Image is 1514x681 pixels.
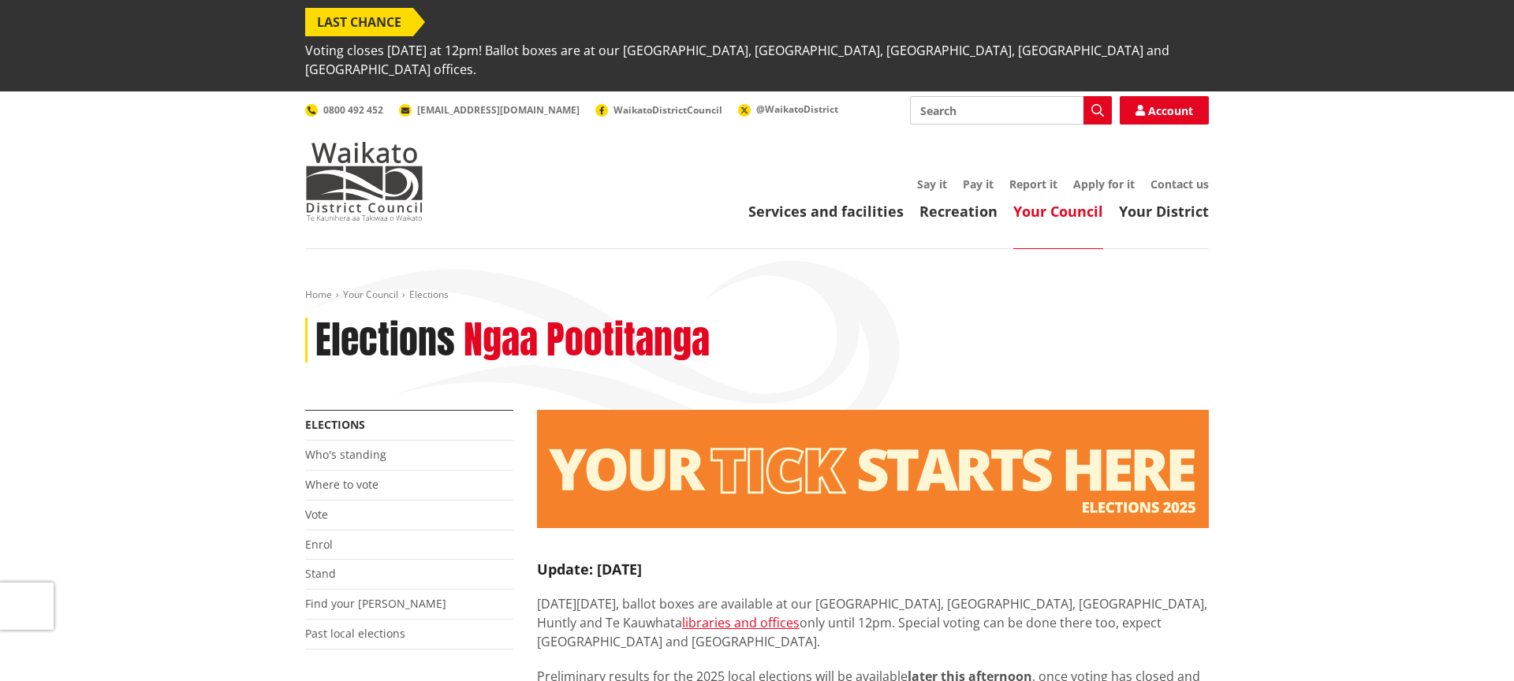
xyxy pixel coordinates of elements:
[613,103,722,117] span: WaikatoDistrictCouncil
[919,202,998,221] a: Recreation
[910,96,1112,125] input: Search input
[305,288,332,301] a: Home
[537,410,1209,528] img: Elections - Website banner
[537,594,1209,651] p: [DATE][DATE], ballot boxes are available at our [GEOGRAPHIC_DATA], [GEOGRAPHIC_DATA], [GEOGRAPHIC...
[417,103,580,117] span: [EMAIL_ADDRESS][DOMAIN_NAME]
[1150,177,1209,192] a: Contact us
[305,537,333,552] a: Enrol
[305,596,446,611] a: Find your [PERSON_NAME]
[305,477,378,492] a: Where to vote
[1013,202,1103,221] a: Your Council
[1120,96,1209,125] a: Account
[917,177,947,192] a: Say it
[305,417,365,432] a: Elections
[1009,177,1057,192] a: Report it
[323,103,383,117] span: 0800 492 452
[738,102,838,116] a: @WaikatoDistrict
[315,318,455,363] h1: Elections
[305,447,386,462] a: Who's standing
[1119,202,1209,221] a: Your District
[305,566,336,581] a: Stand
[537,560,642,579] strong: Update: [DATE]
[595,103,722,117] a: WaikatoDistrictCouncil
[409,288,449,301] span: Elections
[305,103,383,117] a: 0800 492 452
[305,36,1209,84] span: Voting closes [DATE] at 12pm! Ballot boxes are at our [GEOGRAPHIC_DATA], [GEOGRAPHIC_DATA], [GEOG...
[464,318,710,363] h2: Ngaa Pootitanga
[399,103,580,117] a: [EMAIL_ADDRESS][DOMAIN_NAME]
[1073,177,1135,192] a: Apply for it
[305,507,328,522] a: Vote
[756,102,838,116] span: @WaikatoDistrict
[305,626,405,641] a: Past local elections
[343,288,398,301] a: Your Council
[305,288,1209,302] nav: breadcrumb
[682,614,800,631] a: libraries and offices
[305,142,423,221] img: Waikato District Council - Te Kaunihera aa Takiwaa o Waikato
[748,202,904,221] a: Services and facilities
[963,177,994,192] a: Pay it
[305,8,413,36] span: LAST CHANCE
